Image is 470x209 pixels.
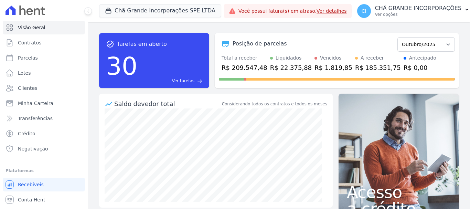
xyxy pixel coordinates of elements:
span: Parcelas [18,54,38,61]
a: Minha Carteira [3,96,85,110]
a: Crédito [3,127,85,140]
div: Posição de parcelas [233,40,287,48]
div: Plataformas [6,167,82,175]
a: Clientes [3,81,85,95]
p: Ver opções [375,12,462,17]
span: task_alt [106,40,114,48]
span: Você possui fatura(s) em atraso. [238,8,347,15]
div: R$ 185.351,75 [355,63,401,72]
div: Considerando todos os contratos e todos os meses [222,101,327,107]
a: Recebíveis [3,178,85,191]
span: Minha Carteira [18,100,53,107]
span: Tarefas em aberto [117,40,167,48]
a: Ver tarefas east [140,78,202,84]
span: Visão Geral [18,24,45,31]
div: R$ 209.547,48 [222,63,267,72]
p: CHÃ GRANDE INCORPORAÇÕES [375,5,462,12]
div: Saldo devedor total [114,99,221,108]
span: Clientes [18,85,37,92]
span: Lotes [18,70,31,76]
a: Parcelas [3,51,85,65]
a: Transferências [3,112,85,125]
a: Ver detalhes [317,8,347,14]
span: Transferências [18,115,53,122]
span: Negativação [18,145,48,152]
div: Vencidos [320,54,341,62]
span: CI [362,9,366,13]
a: Negativação [3,142,85,156]
div: R$ 0,00 [404,63,436,72]
div: Total a receber [222,54,267,62]
div: Antecipado [409,54,436,62]
div: Liquidados [276,54,302,62]
a: Contratos [3,36,85,50]
button: Chã Grande Incorporações SPE LTDA [99,4,221,17]
div: A receber [361,54,384,62]
span: east [197,79,202,84]
span: Conta Hent [18,196,45,203]
div: 30 [106,48,138,84]
a: Lotes [3,66,85,80]
span: Acesso [347,184,451,200]
span: Recebíveis [18,181,44,188]
a: Visão Geral [3,21,85,34]
div: R$ 22.375,88 [270,63,312,72]
div: R$ 1.819,85 [314,63,352,72]
span: Contratos [18,39,41,46]
a: Conta Hent [3,193,85,207]
span: Ver tarefas [172,78,194,84]
span: Crédito [18,130,35,137]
